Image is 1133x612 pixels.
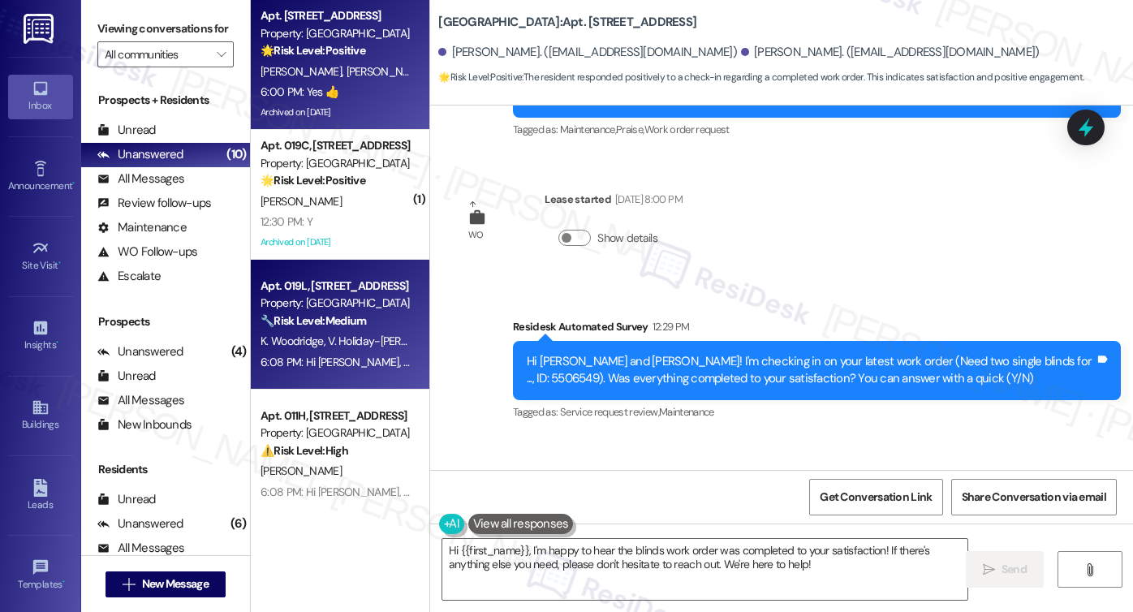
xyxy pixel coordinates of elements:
[123,578,135,591] i: 
[227,339,251,364] div: (4)
[142,575,209,593] span: New Message
[438,71,522,84] strong: 🌟 Risk Level: Positive
[347,64,428,79] span: [PERSON_NAME]
[24,14,57,44] img: ResiDesk Logo
[97,343,183,360] div: Unanswered
[1083,563,1096,576] i: 
[97,392,184,409] div: All Messages
[105,41,208,67] input: All communities
[217,48,226,61] i: 
[741,44,1040,61] div: [PERSON_NAME]. ([EMAIL_ADDRESS][DOMAIN_NAME])
[97,515,183,532] div: Unanswered
[261,295,411,312] div: Property: [GEOGRAPHIC_DATA]
[545,191,682,213] div: Lease started
[72,178,75,189] span: •
[56,337,58,348] span: •
[97,16,234,41] label: Viewing conversations for
[97,244,197,261] div: WO Follow-ups
[659,405,714,419] span: Maintenance
[468,226,484,244] div: WO
[438,44,737,61] div: [PERSON_NAME]. ([EMAIL_ADDRESS][DOMAIN_NAME])
[261,64,347,79] span: [PERSON_NAME]
[560,405,659,419] span: Service request review ,
[527,353,1095,388] div: Hi [PERSON_NAME] and [PERSON_NAME]! I'm checking in on your latest work order (Need two single bl...
[329,334,462,348] span: V. Holiday-[PERSON_NAME]
[97,170,184,187] div: All Messages
[81,461,250,478] div: Residents
[8,554,73,597] a: Templates •
[8,75,73,119] a: Inbox
[97,491,156,508] div: Unread
[97,219,187,236] div: Maintenance
[951,479,1117,515] button: Share Conversation via email
[648,318,690,335] div: 12:29 PM
[261,194,342,209] span: [PERSON_NAME]
[261,155,411,172] div: Property: [GEOGRAPHIC_DATA]
[438,69,1083,86] span: : The resident responded positively to a check-in regarding a completed work order. This indicate...
[97,368,156,385] div: Unread
[261,443,348,458] strong: ⚠️ Risk Level: High
[62,576,65,588] span: •
[259,232,412,252] div: Archived on [DATE]
[611,191,683,208] div: [DATE] 8:00 PM
[97,268,161,285] div: Escalate
[983,563,995,576] i: 
[261,137,411,154] div: Apt. 019C, [STREET_ADDRESS]
[513,118,1121,141] div: Tagged as:
[261,25,411,42] div: Property: [GEOGRAPHIC_DATA]
[442,539,967,600] textarea: Hi {{first_name}}, I'm happy to hear the blinds work order was completed to your satisfaction! If...
[560,123,616,136] span: Maintenance ,
[261,43,365,58] strong: 🌟 Risk Level: Positive
[261,7,411,24] div: Apt. [STREET_ADDRESS]
[8,235,73,278] a: Site Visit •
[8,394,73,437] a: Buildings
[616,123,644,136] span: Praise ,
[261,334,328,348] span: K. Woodridge
[261,407,411,425] div: Apt. 011H, [STREET_ADDRESS]
[261,278,411,295] div: Apt. 019L, [STREET_ADDRESS]
[966,551,1045,588] button: Send
[97,540,184,557] div: All Messages
[259,102,412,123] div: Archived on [DATE]
[597,230,657,247] label: Show details
[97,146,183,163] div: Unanswered
[8,474,73,518] a: Leads
[81,92,250,109] div: Prospects + Residents
[261,313,366,328] strong: 🔧 Risk Level: Medium
[97,122,156,139] div: Unread
[97,195,211,212] div: Review follow-ups
[962,489,1106,506] span: Share Conversation via email
[106,571,226,597] button: New Message
[261,463,342,478] span: [PERSON_NAME]
[809,479,942,515] button: Get Conversation Link
[8,314,73,358] a: Insights •
[1002,561,1027,578] span: Send
[222,142,250,167] div: (10)
[438,14,696,31] b: [GEOGRAPHIC_DATA]: Apt. [STREET_ADDRESS]
[261,84,338,99] div: 6:00 PM: Yes 👍
[261,214,312,229] div: 12:30 PM: Y
[226,511,251,537] div: (6)
[513,400,1121,424] div: Tagged as:
[261,425,411,442] div: Property: [GEOGRAPHIC_DATA]
[58,257,61,269] span: •
[261,173,365,187] strong: 🌟 Risk Level: Positive
[820,489,932,506] span: Get Conversation Link
[97,416,192,433] div: New Inbounds
[513,318,1121,341] div: Residesk Automated Survey
[644,123,730,136] span: Work order request
[81,313,250,330] div: Prospects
